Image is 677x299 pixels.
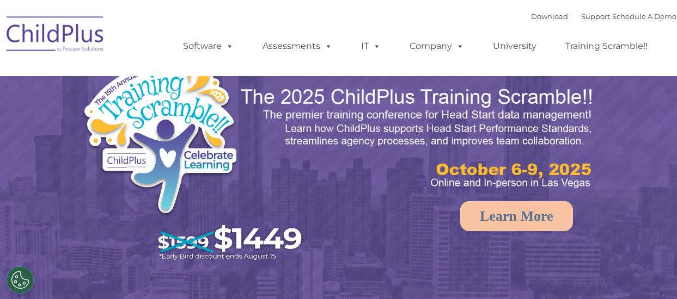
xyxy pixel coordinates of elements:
[460,201,573,231] a: Learn More
[531,12,568,21] a: Download
[350,35,392,57] a: IT
[399,35,475,57] a: Company
[1,9,110,63] img: ChildPlus by Procare Solutions
[554,35,658,57] a: Training Scramble!!
[612,12,676,21] a: Schedule A Demo
[581,12,610,21] a: Support
[252,35,343,57] a: Assessments
[172,35,245,57] a: Software
[531,12,676,21] font: |
[482,35,547,57] a: University
[7,266,34,294] button: Cookies Settings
